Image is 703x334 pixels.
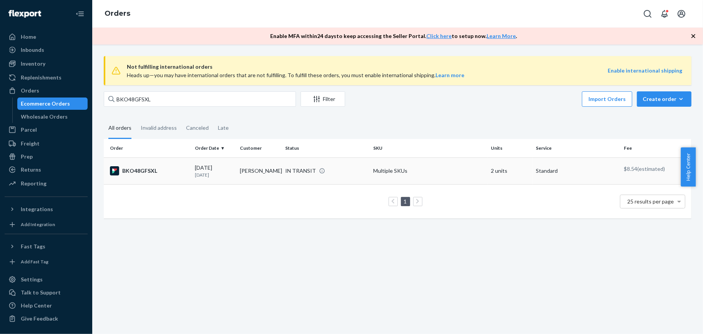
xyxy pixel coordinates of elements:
[110,166,189,175] div: BKO48GFSXL
[624,165,685,173] p: $8.54
[195,172,234,178] p: [DATE]
[72,6,88,21] button: Close Navigation
[141,118,177,138] div: Invalid address
[21,153,33,160] div: Prep
[108,118,131,139] div: All orders
[271,32,517,40] p: Enable MFA within 24 days to keep accessing the Seller Portal. to setup now. .
[21,276,43,283] div: Settings
[674,6,689,21] button: Open account menu
[638,165,665,172] span: (estimated)
[5,218,88,231] a: Add Integration
[17,98,88,110] a: Ecommerce Orders
[681,147,696,187] button: Help Center
[5,44,88,56] a: Inbounds
[17,111,88,123] a: Wholesale Orders
[608,67,682,74] a: Enable international shipping
[21,258,48,265] div: Add Fast Tag
[5,164,88,176] a: Returns
[5,299,88,312] a: Help Center
[21,221,55,228] div: Add Integration
[21,100,70,107] div: Ecommerce Orders
[104,91,296,107] input: Search orders
[5,240,88,253] button: Fast Tags
[21,46,44,54] div: Inbounds
[105,9,130,18] a: Orders
[8,10,41,18] img: Flexport logo
[21,243,45,250] div: Fast Tags
[301,91,345,107] button: Filter
[5,177,88,190] a: Reporting
[21,180,47,187] div: Reporting
[21,74,61,81] div: Replenishments
[186,118,209,138] div: Canceled
[192,139,237,157] th: Order Date
[240,145,279,151] div: Customer
[643,95,686,103] div: Create order
[5,31,88,43] a: Home
[487,33,516,39] a: Learn More
[195,164,234,178] div: [DATE]
[637,91,691,107] button: Create order
[5,256,88,268] a: Add Fast Tag
[237,157,282,184] td: [PERSON_NAME]
[21,33,36,41] div: Home
[5,273,88,286] a: Settings
[21,60,45,68] div: Inventory
[5,58,88,70] a: Inventory
[127,62,608,71] span: Not fulfilling international orders
[657,6,672,21] button: Open notifications
[5,203,88,215] button: Integrations
[282,139,370,157] th: Status
[5,71,88,84] a: Replenishments
[5,84,88,97] a: Orders
[582,91,632,107] button: Import Orders
[640,6,655,21] button: Open Search Box
[218,118,229,138] div: Late
[488,139,533,157] th: Units
[5,124,88,136] a: Parcel
[21,166,41,174] div: Returns
[427,33,452,39] a: Click here
[435,72,464,78] a: Learn more
[98,3,136,25] ol: breadcrumbs
[21,126,37,134] div: Parcel
[21,113,68,121] div: Wholesale Orders
[21,289,61,296] div: Talk to Support
[21,315,58,322] div: Give Feedback
[127,72,464,78] span: Heads up—you may have international orders that are not fulfilling. To fulfill these orders, you ...
[104,139,192,157] th: Order
[402,198,409,205] a: Page 1 is your current page
[21,302,52,309] div: Help Center
[5,137,88,150] a: Freight
[488,157,533,184] td: 2 units
[21,87,39,94] div: Orders
[621,139,691,157] th: Fee
[370,157,488,184] td: Multiple SKUs
[533,139,621,157] th: Service
[285,167,316,175] div: IN TRANSIT
[370,139,488,157] th: SKU
[5,313,88,325] button: Give Feedback
[21,140,40,147] div: Freight
[5,286,88,299] a: Talk to Support
[536,167,618,175] p: Standard
[628,198,674,205] span: 25 results per page
[301,95,345,103] div: Filter
[5,150,88,163] a: Prep
[21,205,53,213] div: Integrations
